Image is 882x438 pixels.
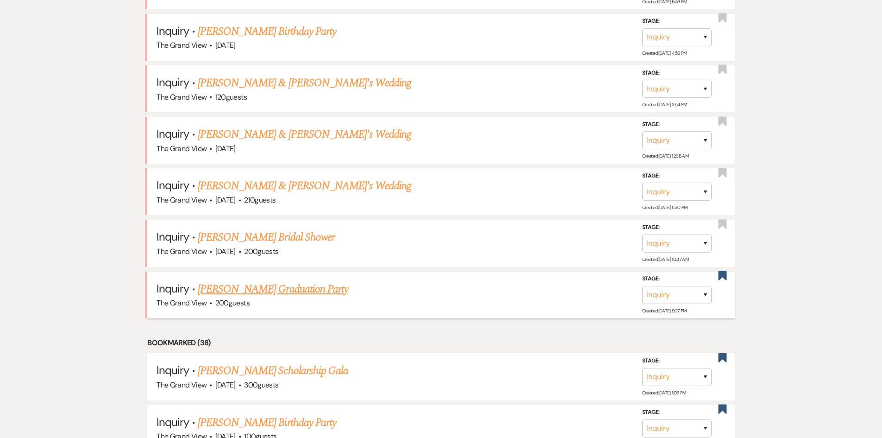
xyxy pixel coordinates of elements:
[642,390,686,396] span: Created: [DATE] 1:06 PM
[642,120,712,130] label: Stage:
[198,414,336,431] a: [PERSON_NAME] Birthday Party
[642,204,688,210] span: Created: [DATE] 5:30 PM
[156,24,189,38] span: Inquiry
[642,256,688,262] span: Created: [DATE] 10:37 AM
[642,274,712,284] label: Stage:
[198,229,335,246] a: [PERSON_NAME] Bridal Shower
[198,178,412,194] a: [PERSON_NAME] & [PERSON_NAME]'s Wedding
[198,75,412,91] a: [PERSON_NAME] & [PERSON_NAME]'s Wedding
[156,75,189,89] span: Inquiry
[147,337,735,349] li: Bookmarked (38)
[642,16,712,26] label: Stage:
[198,126,412,143] a: [PERSON_NAME] & [PERSON_NAME]'s Wedding
[156,178,189,192] span: Inquiry
[642,68,712,78] label: Stage:
[244,247,278,256] span: 200 guests
[156,40,206,50] span: The Grand View
[156,380,206,390] span: The Grand View
[244,380,278,390] span: 300 guests
[642,356,712,366] label: Stage:
[198,281,348,298] a: [PERSON_NAME] Graduation Party
[642,308,687,314] span: Created: [DATE] 9:27 PM
[642,102,687,108] span: Created: [DATE] 3:54 PM
[198,23,336,40] a: [PERSON_NAME] Birthday Party
[156,92,206,102] span: The Grand View
[215,144,236,153] span: [DATE]
[156,415,189,429] span: Inquiry
[215,195,236,205] span: [DATE]
[156,281,189,296] span: Inquiry
[244,195,275,205] span: 210 guests
[215,298,250,308] span: 200 guests
[642,407,712,418] label: Stage:
[156,298,206,308] span: The Grand View
[156,247,206,256] span: The Grand View
[215,40,236,50] span: [DATE]
[156,229,189,244] span: Inquiry
[642,50,687,56] span: Created: [DATE] 4:56 PM
[156,195,206,205] span: The Grand View
[156,144,206,153] span: The Grand View
[215,92,247,102] span: 120 guests
[642,153,688,159] span: Created: [DATE] 12:38 AM
[642,222,712,233] label: Stage:
[215,380,236,390] span: [DATE]
[156,127,189,141] span: Inquiry
[198,362,348,379] a: [PERSON_NAME] Scholarship Gala
[642,171,712,181] label: Stage:
[215,247,236,256] span: [DATE]
[156,363,189,377] span: Inquiry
